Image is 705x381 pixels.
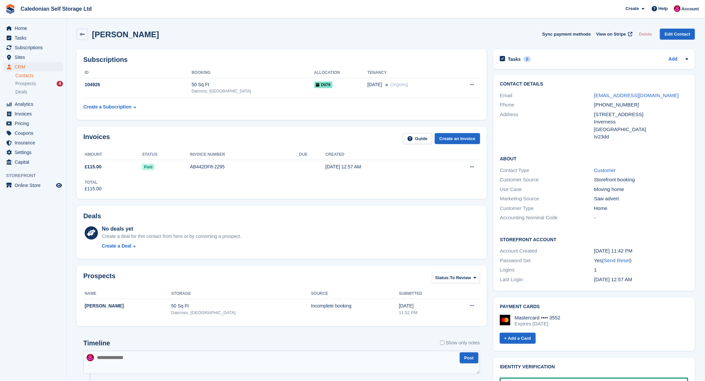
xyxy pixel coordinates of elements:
[85,302,171,309] div: [PERSON_NAME]
[102,243,132,250] div: Create a Deal
[3,24,63,33] a: menu
[171,288,311,299] th: Storage
[3,181,63,190] a: menu
[674,5,681,12] img: Donald Mathieson
[515,321,561,327] div: Expires [DATE]
[594,186,688,193] div: Moving home
[326,163,436,170] div: [DATE] 12:57 AM
[3,43,63,52] a: menu
[515,315,561,321] div: Mastercard •••• 3552
[83,288,171,299] th: Name
[500,333,536,344] a: + Add a Card
[460,352,478,363] button: Post
[500,155,688,162] h2: About
[508,56,521,62] h2: Tasks
[83,339,110,347] h2: Timeline
[367,81,382,88] span: [DATE]
[500,364,688,370] h2: Identity verification
[390,82,408,87] span: Ongoing
[299,149,326,160] th: Due
[432,272,480,283] button: Status: To Review
[15,128,55,138] span: Coupons
[542,29,591,40] button: Sync payment methods
[83,81,192,88] div: 104926
[636,29,655,40] button: Delete
[102,225,242,233] div: No deals yet
[450,275,471,281] span: To Review
[500,276,594,284] div: Last Login
[192,81,314,88] div: 50 Sq Ft
[3,157,63,167] a: menu
[190,163,299,170] div: AB442DF8-2295
[83,56,480,64] h2: Subscriptions
[18,3,94,14] a: Caledonian Self Storage Ltd
[15,157,55,167] span: Capital
[435,275,450,281] span: Status:
[3,62,63,72] a: menu
[594,195,688,203] div: Saw advert
[5,4,15,14] img: stora-icon-8386f47178a22dfd0bd8f6a31ec36ba5ce8667c1dd55bd0f319d3a0aa187defe.svg
[3,109,63,118] a: menu
[500,304,688,309] h2: Payment cards
[3,99,63,109] a: menu
[594,167,616,173] a: Customer
[594,29,634,40] a: View on Stripe
[682,6,699,12] span: Account
[15,181,55,190] span: Online Store
[15,99,55,109] span: Analytics
[596,31,626,38] span: View on Stripe
[6,172,66,179] span: Storefront
[15,119,55,128] span: Pricing
[314,82,333,88] span: D076
[15,80,63,87] a: Prospects 4
[192,68,314,78] th: Booking
[594,214,688,222] div: -
[500,111,594,141] div: Address
[500,266,594,274] div: Logins
[15,109,55,118] span: Invoices
[500,247,594,255] div: Account Created
[83,212,101,220] h2: Deals
[3,138,63,147] a: menu
[594,247,688,255] div: [DATE] 11:42 PM
[92,30,159,39] h2: [PERSON_NAME]
[399,288,449,299] th: Submitted
[440,339,444,346] input: Show only notes
[171,309,311,316] div: Dalcross, [GEOGRAPHIC_DATA]
[314,68,367,78] th: Allocation
[659,5,668,12] span: Help
[15,62,55,72] span: CRM
[15,81,36,87] span: Prospects
[669,56,678,63] a: Add
[3,119,63,128] a: menu
[15,43,55,52] span: Subscriptions
[83,272,116,285] h2: Prospects
[594,126,688,133] div: [GEOGRAPHIC_DATA]
[85,179,102,185] div: Total
[660,29,695,40] a: Edit Contact
[500,186,594,193] div: Use Case
[311,302,399,309] div: Incomplete booking
[500,82,688,87] h2: Contact Details
[604,258,630,263] a: Send Reset
[594,277,632,282] time: 2025-08-31 23:57:32 UTC
[626,5,639,12] span: Create
[367,68,451,78] th: Tenancy
[403,133,432,144] a: Guide
[311,288,399,299] th: Source
[83,133,110,144] h2: Invoices
[85,163,102,170] span: £115.00
[15,73,63,79] a: Contacts
[594,93,679,98] a: [EMAIL_ADDRESS][DOMAIN_NAME]
[171,302,311,309] div: 50 Sq Ft
[15,24,55,33] span: Home
[594,205,688,212] div: Home
[594,266,688,274] div: 1
[594,133,688,141] div: Iv23dd
[83,103,132,110] div: Create a Subscription
[594,118,688,126] div: Inverness
[15,138,55,147] span: Insurance
[500,236,688,243] h2: Storefront Account
[594,111,688,118] div: [STREET_ADDRESS]
[326,149,436,160] th: Created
